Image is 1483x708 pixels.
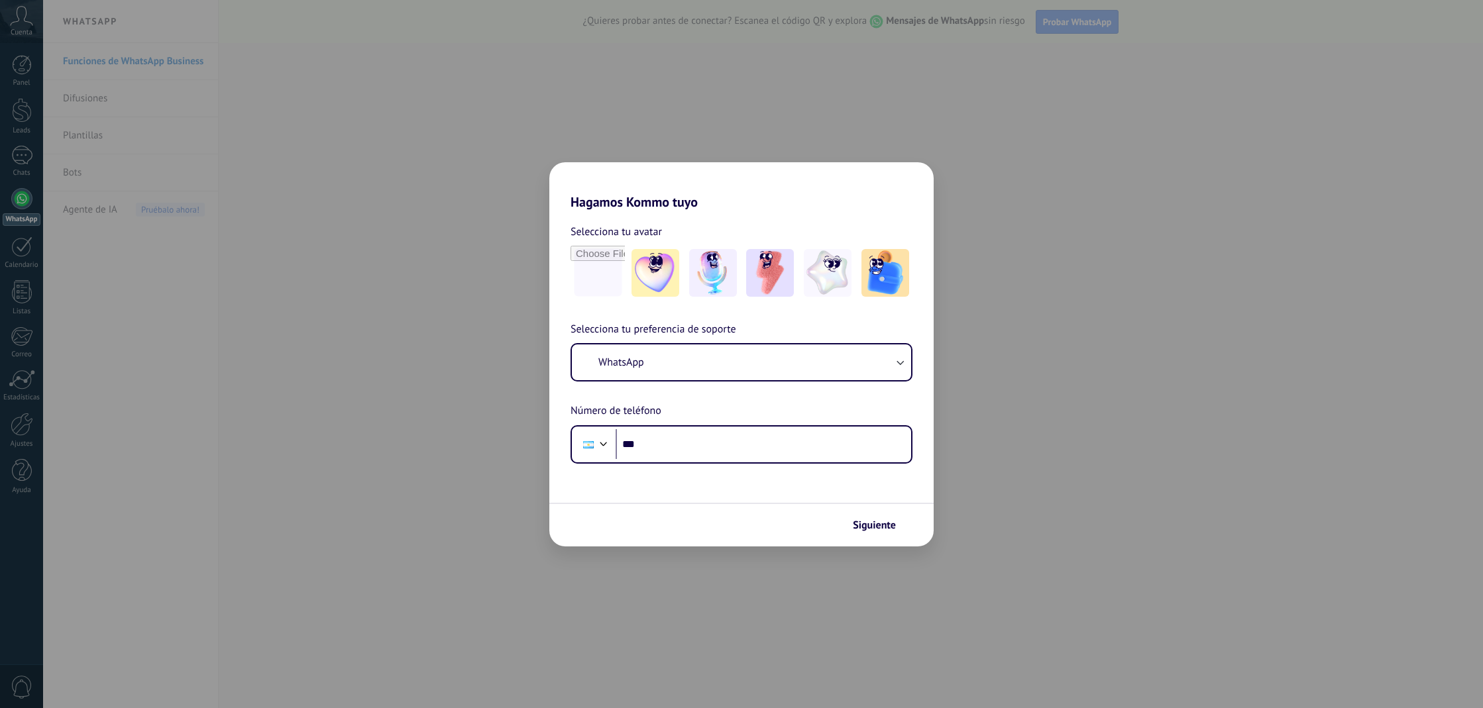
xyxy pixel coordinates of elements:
[804,249,851,297] img: -4.jpeg
[571,321,736,338] span: Selecciona tu preferencia de soporte
[572,344,911,380] button: WhatsApp
[861,249,909,297] img: -5.jpeg
[632,249,679,297] img: -1.jpeg
[571,403,661,420] span: Número de teléfono
[847,514,914,536] button: Siguiente
[598,356,644,369] span: WhatsApp
[853,521,896,530] span: Siguiente
[549,162,934,210] h2: Hagamos Kommo tuyo
[746,249,794,297] img: -3.jpeg
[576,430,601,458] div: Argentina: + 54
[571,223,662,240] span: Selecciona tu avatar
[689,249,737,297] img: -2.jpeg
